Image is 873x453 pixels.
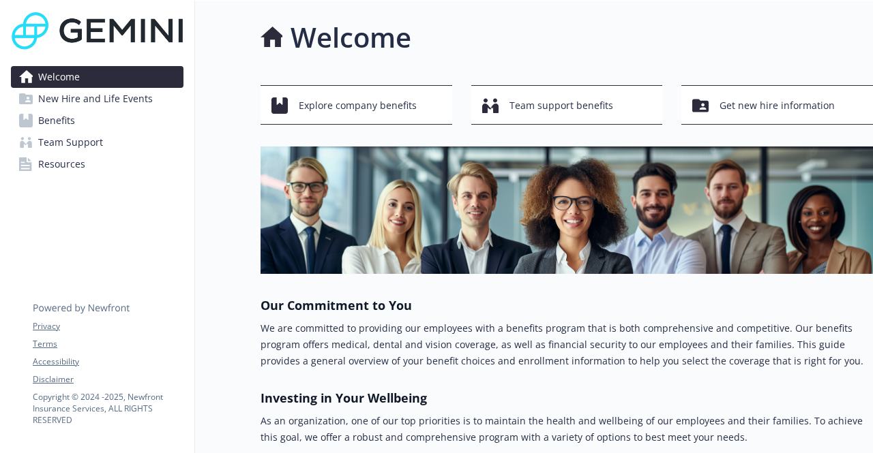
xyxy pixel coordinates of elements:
button: Get new hire information [681,85,873,125]
span: Team Support [38,131,103,153]
p: We are committed to providing our employees with a benefits program that is both comprehensive an... [261,320,873,369]
strong: Investing in Your Wellbeing [261,390,427,406]
h1: Welcome [291,17,411,58]
strong: Our Commitment to You [261,297,412,313]
a: Benefits [11,110,183,131]
a: Terms [33,338,183,350]
span: Resources [38,153,85,175]
a: New Hire and Life Events [11,88,183,110]
a: Disclaimer [33,373,183,386]
a: Resources [11,153,183,175]
p: As an organization, one of our top priorities is to maintain the health and wellbeing of our empl... [261,413,873,446]
span: Welcome [38,66,80,88]
a: Welcome [11,66,183,88]
button: Team support benefits [471,85,663,125]
a: Team Support [11,131,183,153]
button: Explore company benefits [261,85,452,125]
a: Accessibility [33,356,183,368]
span: Explore company benefits [299,93,417,119]
p: Copyright © 2024 - 2025 , Newfront Insurance Services, ALL RIGHTS RESERVED [33,391,183,426]
span: New Hire and Life Events [38,88,153,110]
span: Get new hire information [720,93,835,119]
span: Benefits [38,110,75,131]
span: Team support benefits [509,93,613,119]
a: Privacy [33,320,183,332]
img: overview page banner [261,146,873,274]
